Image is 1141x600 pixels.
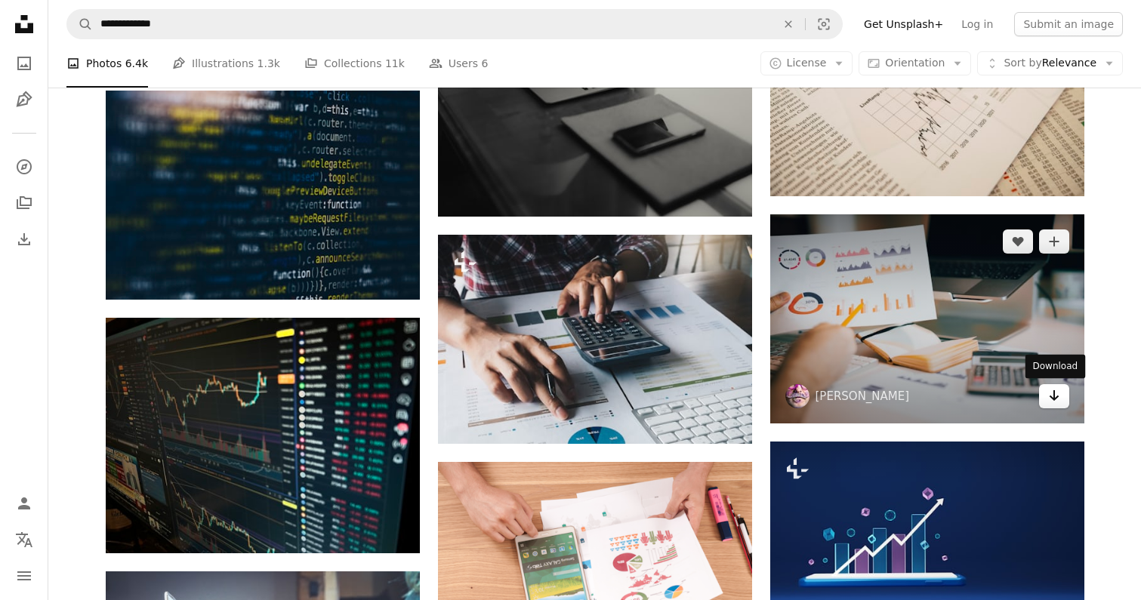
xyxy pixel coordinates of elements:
[806,10,842,38] button: Visual search
[9,85,39,115] a: Illustrations
[9,525,39,555] button: Language
[859,51,971,75] button: Orientation
[438,558,752,572] a: person holding white Samsung Galaxy Tab
[106,188,420,202] a: computer coding screengrab
[1014,12,1123,36] button: Submit an image
[385,55,405,72] span: 11k
[438,235,752,444] img: Man working on desk office with using a calculator to calculate the numbers from financial docume...
[785,384,809,408] img: Go to Jakub Żerdzicki's profile
[438,332,752,346] a: Man working on desk office with using a calculator to calculate the numbers from financial docume...
[1039,229,1069,254] button: Add to Collection
[1004,56,1096,71] span: Relevance
[9,9,39,42] a: Home — Unsplash
[9,488,39,518] a: Log in / Sign up
[770,85,1084,98] a: text
[816,389,910,404] a: [PERSON_NAME]
[770,312,1084,325] a: a person holding a piece of paper over a laptop
[1004,57,1041,69] span: Sort by
[106,429,420,442] a: a computer screen with a bunch of data on it
[9,152,39,182] a: Explore
[106,318,420,553] img: a computer screen with a bunch of data on it
[787,57,827,69] span: License
[257,55,280,72] span: 1.3k
[760,51,853,75] button: License
[172,39,280,88] a: Illustrations 1.3k
[977,51,1123,75] button: Sort byRelevance
[855,12,952,36] a: Get Unsplash+
[885,57,945,69] span: Orientation
[1003,229,1033,254] button: Like
[106,91,420,300] img: computer coding screengrab
[770,214,1084,424] img: a person holding a piece of paper over a laptop
[482,55,489,72] span: 6
[770,534,1084,548] a: Incremental graphs and arrows on smartphones. Trade growth, financial investment Market trends an...
[67,10,93,38] button: Search Unsplash
[952,12,1002,36] a: Log in
[1039,384,1069,408] a: Download
[66,9,843,39] form: Find visuals sitewide
[772,10,805,38] button: Clear
[9,561,39,591] button: Menu
[1025,355,1086,379] div: Download
[304,39,405,88] a: Collections 11k
[9,48,39,78] a: Photos
[429,39,489,88] a: Users 6
[9,188,39,218] a: Collections
[9,224,39,254] a: Download History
